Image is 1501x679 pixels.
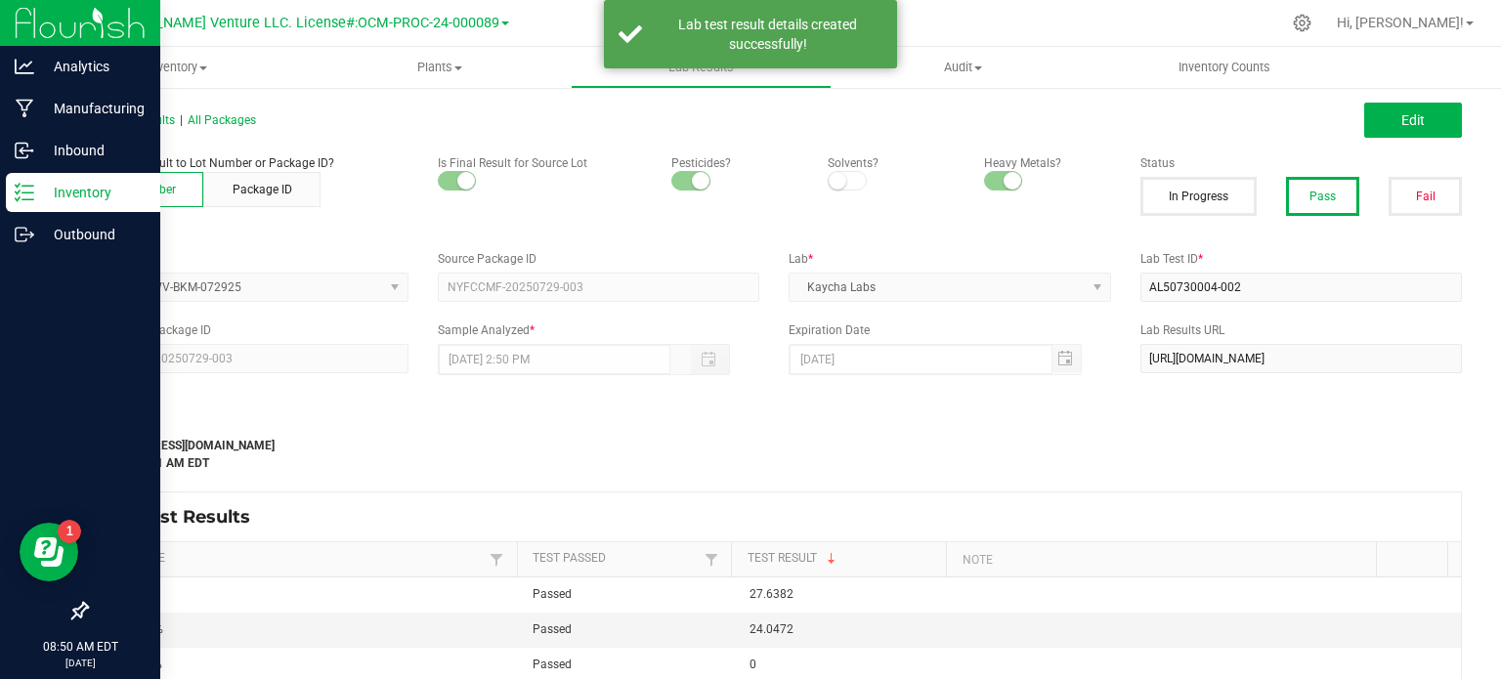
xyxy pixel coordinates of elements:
span: All Packages [188,113,256,127]
button: Fail [1389,177,1462,216]
a: Test PassedSortable [533,551,700,567]
label: Status [1140,154,1463,172]
label: Last Modified [86,414,321,432]
label: Lab [789,250,1111,268]
inline-svg: Inbound [15,141,34,160]
a: Lab Results [571,47,833,88]
label: Sample Analyzed [438,321,760,339]
div: Lab test result details created successfully! [653,15,882,54]
p: Attach lab result to Lot Number or Package ID? [86,154,408,172]
iframe: Resource center unread badge [58,520,81,543]
button: In Progress [1140,177,1258,216]
span: 0 [750,658,756,671]
label: Lot Number [86,250,408,268]
div: Manage settings [1290,14,1314,32]
span: Passed [533,622,572,636]
label: Source Package ID [438,250,760,268]
span: Passed [533,587,572,601]
span: Inventory [47,59,309,76]
a: Plants [309,47,571,88]
label: Lab Sample Package ID [86,321,408,339]
p: Inventory [34,181,151,204]
a: Test ResultSortable [748,551,939,567]
button: Edit [1364,103,1462,138]
p: Manufacturing [34,97,151,120]
button: Package ID [203,172,321,207]
span: Audit [833,59,1093,76]
label: Lab Results URL [1140,321,1463,339]
span: Plants [310,59,570,76]
p: Inbound [34,139,151,162]
a: Filter [485,547,508,572]
a: Inventory [47,47,309,88]
span: 27.6382 [750,587,793,601]
span: Lab Test Results [102,506,265,528]
inline-svg: Analytics [15,57,34,76]
a: Filter [700,547,723,572]
label: Lab Test ID [1140,250,1463,268]
strong: [EMAIL_ADDRESS][DOMAIN_NAME] [86,439,275,452]
a: Audit [832,47,1094,88]
p: Outbound [34,223,151,246]
p: Solvents? [828,154,955,172]
span: Hi, [PERSON_NAME]! [1337,15,1464,30]
a: Test NameSortable [102,551,485,567]
label: Expiration Date [789,321,1111,339]
button: Pass [1286,177,1359,216]
p: Pesticides? [671,154,798,172]
a: Inventory Counts [1094,47,1355,88]
span: Edit [1401,112,1425,128]
inline-svg: Inventory [15,183,34,202]
p: 08:50 AM EDT [9,638,151,656]
span: Inventory Counts [1152,59,1297,76]
span: | [180,113,183,127]
th: Note [946,542,1376,577]
iframe: Resource center [20,523,78,581]
p: Is Final Result for Source Lot [438,154,643,172]
span: Passed [533,658,572,671]
span: Green [PERSON_NAME] Venture LLC. License#:OCM-PROC-24-000089 [57,15,499,31]
span: 24.0472 [750,622,793,636]
p: [DATE] [9,656,151,670]
inline-svg: Outbound [15,225,34,244]
p: Analytics [34,55,151,78]
p: Heavy Metals? [984,154,1111,172]
span: Sortable [824,551,839,567]
inline-svg: Manufacturing [15,99,34,118]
